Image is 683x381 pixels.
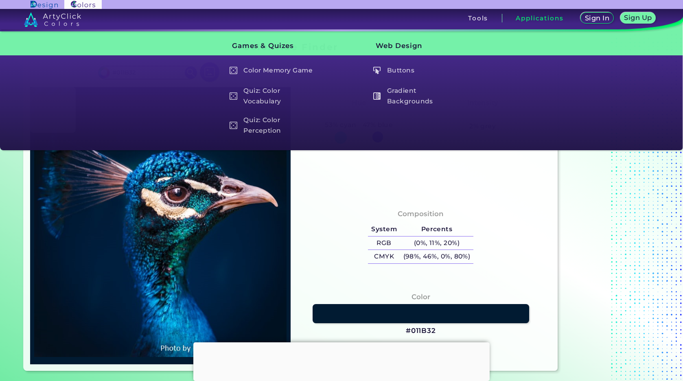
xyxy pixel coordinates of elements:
[31,1,58,9] img: ArtyClick Design logo
[625,15,650,21] h5: Sign Up
[368,85,464,108] a: Gradient Backgrounds
[406,326,436,336] h3: #011B32
[34,91,287,360] img: img_pavlin.jpg
[368,63,464,78] a: Buttons
[582,13,612,23] a: Sign In
[398,208,444,220] h4: Composition
[369,85,464,108] h5: Gradient Backgrounds
[369,63,464,78] h5: Buttons
[400,250,473,263] h5: (98%, 46%, 0%, 80%)
[225,85,321,108] a: Quiz: Color Vocabulary
[225,63,320,78] h5: Color Memory Game
[373,92,381,100] img: icon_gradient_white.svg
[368,236,400,250] h5: RGB
[230,92,237,100] img: icon_game_white.svg
[230,122,237,129] img: icon_game_white.svg
[225,114,320,137] h5: Quiz: Color Perception
[412,291,430,303] h4: Color
[24,12,81,27] img: logo_artyclick_colors_white.svg
[516,15,563,21] h3: Applications
[225,63,321,78] a: Color Memory Game
[622,13,655,23] a: Sign Up
[468,15,488,21] h3: Tools
[368,250,400,263] h5: CMYK
[561,39,663,374] iframe: Advertisement
[362,36,464,56] h3: Web Design
[230,67,237,74] img: icon_game_white.svg
[225,114,321,137] a: Quiz: Color Perception
[225,85,320,108] h5: Quiz: Color Vocabulary
[586,15,608,21] h5: Sign In
[219,36,321,56] h3: Games & Quizes
[400,236,473,250] h5: (0%, 11%, 20%)
[400,223,473,236] h5: Percents
[368,223,400,236] h5: System
[373,67,381,74] img: icon_click_button_white.svg
[193,342,490,379] iframe: Advertisement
